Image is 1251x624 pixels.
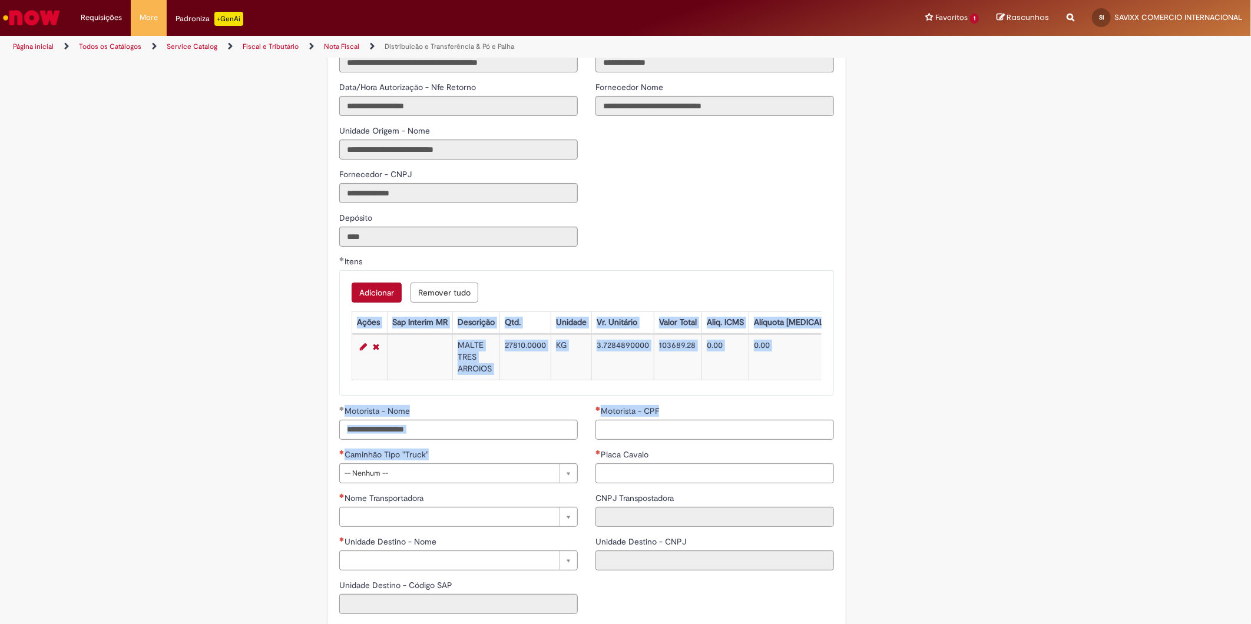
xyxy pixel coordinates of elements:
[167,42,217,51] a: Service Catalog
[970,14,979,24] span: 1
[385,42,514,51] a: Distribuicão e Transferência & Pó e Palha
[387,312,452,334] th: Sap Interim MR
[595,550,834,570] input: Unidade Destino - CNPJ
[339,493,345,498] span: Necessários
[81,12,122,24] span: Requisições
[243,42,299,51] a: Fiscal e Tributário
[595,507,834,527] input: CNPJ Transpostadora
[595,450,601,454] span: Necessários
[701,312,749,334] th: Aliq. ICMS
[935,12,968,24] span: Favoritos
[352,283,402,303] button: Add a row for Itens
[411,283,478,303] button: Remove all rows for Itens
[452,312,499,334] th: Descrição
[345,449,431,460] span: Caminhão Tipo "Truck"
[595,52,834,72] input: Unidade Origem - CNPJ
[345,406,412,416] span: Motorista - Nome
[352,312,387,334] th: Ações
[595,420,834,440] input: Motorista - CPF
[339,507,578,527] a: Limpar campo Nome Transportadora
[1,6,62,29] img: ServiceNow
[345,256,365,267] span: Itens
[749,335,889,380] td: 0.00
[339,227,578,247] input: Depósito
[499,312,551,334] th: Qtd.
[339,550,578,570] a: Limpar campo Unidade Destino - Nome
[339,82,478,92] span: Somente leitura - Data/Hora Autorização - Nfe Retorno
[324,42,359,51] a: Nota Fiscal
[214,12,243,26] p: +GenAi
[997,12,1049,24] a: Rascunhos
[345,493,426,503] span: Necessários - Nome Transportadora
[345,464,554,483] span: -- Nenhum --
[1114,12,1242,22] span: SAVIXX COMERCIO INTERNACIONAL
[339,594,578,614] input: Unidade Destino - Código SAP
[176,12,243,26] div: Padroniza
[595,406,601,411] span: Necessários
[9,36,825,58] ul: Trilhas de página
[654,312,701,334] th: Valor Total
[339,183,578,203] input: Fornecedor - CNPJ
[339,169,414,180] span: Somente leitura - Fornecedor - CNPJ
[551,312,591,334] th: Unidade
[339,140,578,160] input: Unidade Origem - Nome
[595,82,666,92] span: Somente leitura - Fornecedor Nome
[595,463,834,483] input: Placa Cavalo
[345,536,439,547] span: Unidade Destino - Nome
[140,12,158,24] span: More
[339,537,345,542] span: Necessários
[339,579,455,591] label: Somente leitura - Unidade Destino - Código SAP
[339,213,375,223] span: Somente leitura - Depósito
[591,335,654,380] td: 3.7284890000
[452,335,499,380] td: MALTE TRES ARROIOS
[499,335,551,380] td: 27810.0000
[1099,14,1104,21] span: SI
[339,257,345,261] span: Obrigatório Preenchido
[591,312,654,334] th: Vr. Unitário
[13,42,54,51] a: Página inicial
[1007,12,1049,23] span: Rascunhos
[339,52,578,72] input: Chave de Acesso - Nfe Retorno
[601,406,661,416] span: Motorista - CPF
[357,340,370,354] a: Editar Linha 1
[601,449,651,460] span: Placa Cavalo
[654,335,701,380] td: 103689.28
[339,125,432,136] span: Somente leitura - Unidade Origem - Nome
[370,340,382,354] a: Remover linha 1
[595,536,689,547] span: Somente leitura - Unidade Destino - CNPJ
[701,335,749,380] td: 0.00
[595,493,676,503] span: Somente leitura - CNPJ Transpostadora
[79,42,141,51] a: Todos os Catálogos
[339,406,345,411] span: Obrigatório Preenchido
[339,420,578,440] input: Motorista - Nome
[749,312,889,334] th: Alíquota [MEDICAL_DATA] Estadual
[551,335,591,380] td: KG
[595,96,834,116] input: Fornecedor Nome
[339,450,345,454] span: Necessários
[339,96,578,116] input: Data/Hora Autorização - Nfe Retorno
